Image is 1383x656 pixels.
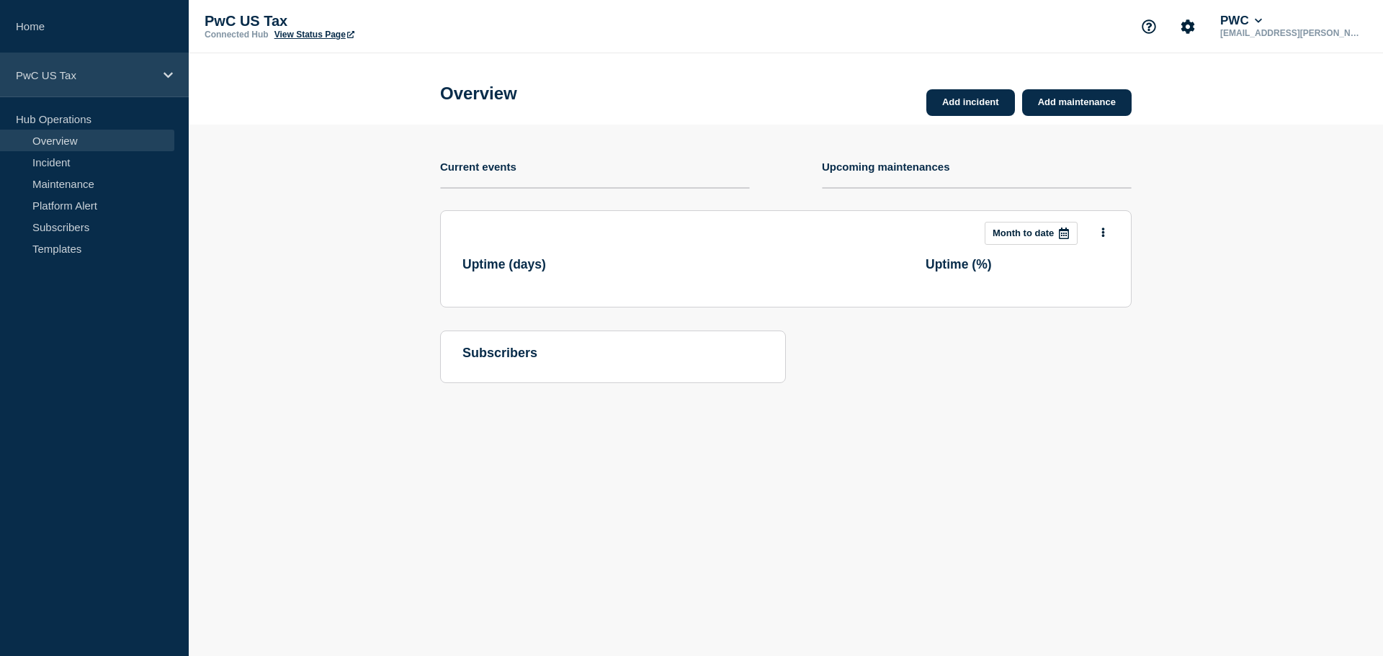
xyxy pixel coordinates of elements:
[985,222,1078,245] button: Month to date
[462,346,764,361] h4: subscribers
[440,84,517,104] h1: Overview
[462,257,646,272] h3: Uptime ( days )
[205,30,269,40] p: Connected Hub
[1022,89,1132,116] a: Add maintenance
[822,161,950,173] h4: Upcoming maintenances
[1217,14,1265,28] button: PWC
[205,13,493,30] p: PwC US Tax
[1134,12,1164,42] button: Support
[16,69,154,81] p: PwC US Tax
[926,89,1015,116] a: Add incident
[926,257,1109,272] h3: Uptime ( % )
[993,228,1054,238] p: Month to date
[274,30,354,40] a: View Status Page
[440,161,516,173] h4: Current events
[1173,12,1203,42] button: Account settings
[1217,28,1367,38] p: [EMAIL_ADDRESS][PERSON_NAME][PERSON_NAME][DOMAIN_NAME]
